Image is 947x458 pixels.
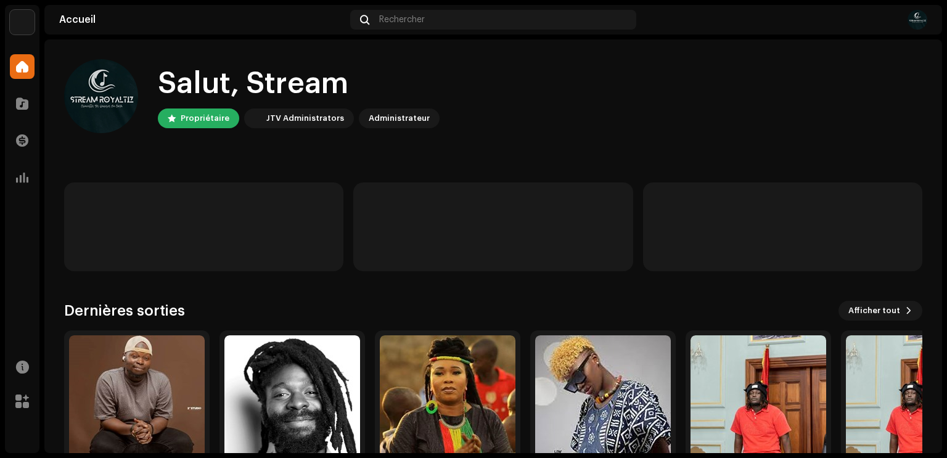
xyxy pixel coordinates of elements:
[158,64,440,104] div: Salut, Stream
[266,111,344,126] div: JTV Administrators
[908,10,927,30] img: 41c45409-eb1e-4776-8450-920fbf62e88f
[181,111,229,126] div: Propriétaire
[848,298,900,323] span: Afficher tout
[838,301,922,321] button: Afficher tout
[59,15,345,25] div: Accueil
[64,59,138,133] img: 41c45409-eb1e-4776-8450-920fbf62e88f
[10,10,35,35] img: 08840394-dc3e-4720-a77a-6adfc2e10f9d
[379,15,425,25] span: Rechercher
[369,111,430,126] div: Administrateur
[64,301,185,321] h3: Dernières sorties
[247,111,261,126] img: 08840394-dc3e-4720-a77a-6adfc2e10f9d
